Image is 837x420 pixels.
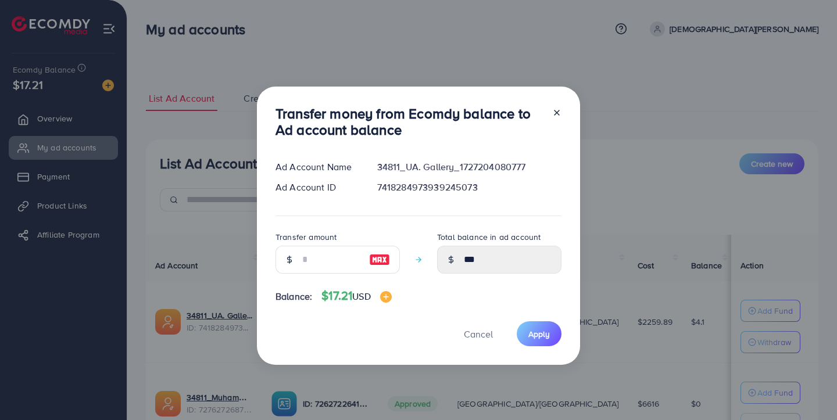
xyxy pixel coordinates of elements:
h4: $17.21 [321,289,391,303]
h3: Transfer money from Ecomdy balance to Ad account balance [276,105,543,139]
div: Ad Account Name [266,160,368,174]
div: Ad Account ID [266,181,368,194]
div: 34811_UA. Gallery_1727204080777 [368,160,571,174]
span: USD [352,290,370,303]
span: Cancel [464,328,493,340]
div: 7418284973939245073 [368,181,571,194]
span: Balance: [276,290,312,303]
label: Transfer amount [276,231,337,243]
button: Cancel [449,321,507,346]
img: image [369,253,390,267]
img: image [380,291,392,303]
button: Apply [517,321,561,346]
span: Apply [528,328,550,340]
label: Total balance in ad account [437,231,541,243]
